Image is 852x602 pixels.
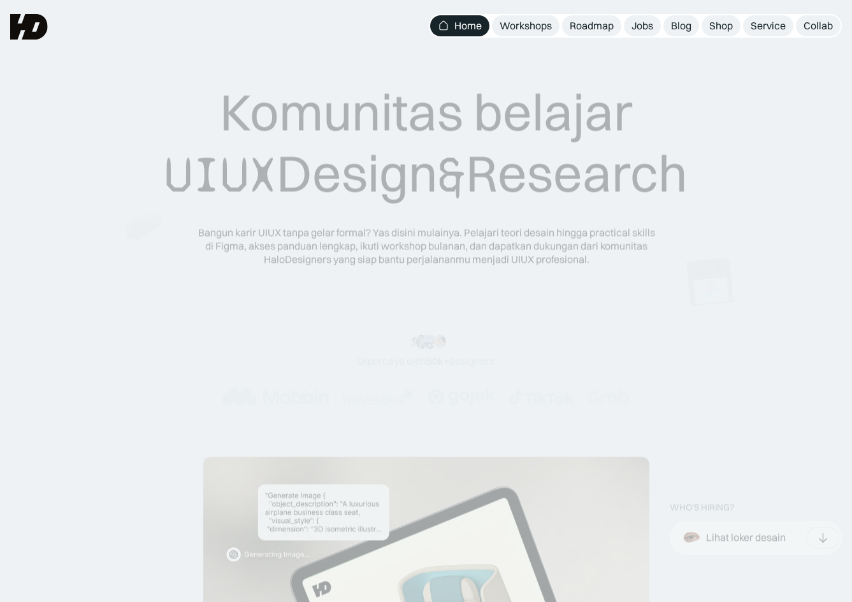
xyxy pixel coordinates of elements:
div: Service [751,19,786,33]
div: Home [454,19,482,33]
span: & [438,144,466,205]
span: UIUX [164,144,277,205]
a: Service [743,15,793,36]
div: WHO’S HIRING? [670,503,734,513]
div: Komunitas belajar Design Research [164,81,688,205]
a: Jobs [624,15,661,36]
div: Workshops [500,19,552,33]
div: Bangun karir UIUX tanpa gelar formal? Yas disini mulainya. Pelajari teori desain hingga practical... [197,226,656,265]
a: Collab [796,15,841,36]
a: Home [430,15,489,36]
div: Blog [671,19,691,33]
div: Roadmap [570,19,614,33]
div: Dipercaya oleh designers [357,355,495,368]
a: Roadmap [562,15,621,36]
a: Shop [702,15,740,36]
div: Shop [709,19,733,33]
div: Collab [804,19,833,33]
span: 50k+ [426,355,449,367]
a: Workshops [492,15,560,36]
a: Blog [663,15,699,36]
div: Jobs [632,19,653,33]
div: belajar ai [203,456,252,467]
div: Lihat loker desain [706,531,786,545]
